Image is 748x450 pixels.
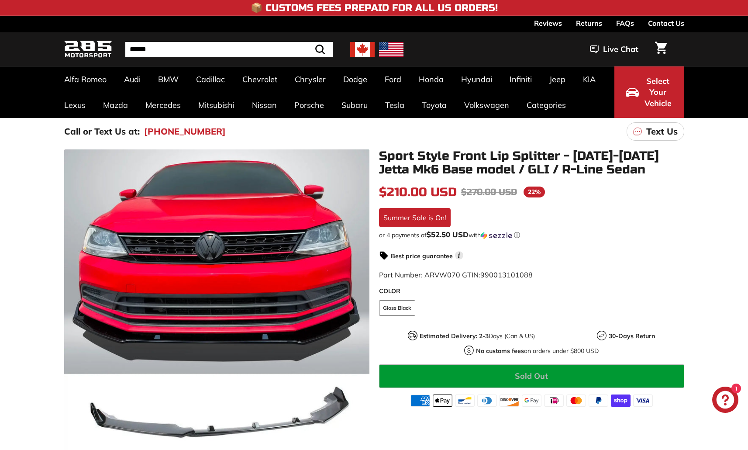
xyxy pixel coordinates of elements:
a: FAQs [616,16,634,31]
a: Honda [410,66,452,92]
button: Live Chat [579,38,650,60]
a: Nissan [243,92,286,118]
img: visa [633,395,653,407]
a: Cadillac [187,66,234,92]
a: [PHONE_NUMBER] [144,125,226,138]
button: Sold Out [379,364,684,388]
a: Hyundai [452,66,501,92]
p: Text Us [646,125,678,138]
a: Audi [115,66,149,92]
img: apple_pay [433,395,452,407]
span: $210.00 USD [379,185,457,200]
a: Toyota [413,92,455,118]
span: i [455,251,463,260]
div: or 4 payments of with [379,231,684,239]
img: american_express [410,395,430,407]
a: Mazda [94,92,137,118]
a: Reviews [534,16,562,31]
span: Part Number: ARVW070 GTIN: [379,270,533,279]
inbox-online-store-chat: Shopify online store chat [710,387,741,415]
div: Summer Sale is On! [379,208,451,227]
a: Porsche [286,92,333,118]
a: KIA [574,66,604,92]
h1: Sport Style Front Lip Splitter - [DATE]-[DATE] Jetta Mk6 Base model / GLI / R-Line Sedan [379,149,684,177]
span: Sold Out [515,371,548,381]
a: Text Us [627,122,684,141]
span: 990013101088 [480,270,533,279]
a: Returns [576,16,602,31]
a: Lexus [55,92,94,118]
a: Chevrolet [234,66,286,92]
img: master [566,395,586,407]
a: Contact Us [648,16,684,31]
a: Cart [650,35,672,64]
h4: 📦 Customs Fees Prepaid for All US Orders! [251,3,498,13]
strong: 30-Days Return [609,332,655,340]
strong: Estimated Delivery: 2-3 [420,332,489,340]
p: on orders under $800 USD [476,346,599,356]
img: paypal [589,395,608,407]
img: google_pay [522,395,541,407]
a: Volkswagen [455,92,518,118]
span: $52.50 USD [427,230,469,239]
a: Tesla [376,92,413,118]
a: Subaru [333,92,376,118]
strong: No customs fees [476,347,524,355]
span: Select Your Vehicle [643,76,673,109]
div: or 4 payments of$52.50 USDwithSezzle Click to learn more about Sezzle [379,231,684,239]
a: Infiniti [501,66,541,92]
img: Sezzle [481,232,512,239]
a: Categories [518,92,575,118]
a: Mercedes [137,92,190,118]
img: shopify_pay [611,395,631,407]
a: BMW [149,66,187,92]
img: ideal [544,395,564,407]
p: Call or Text Us at: [64,125,140,138]
a: Mitsubishi [190,92,243,118]
img: Logo_285_Motorsport_areodynamics_components [64,39,112,60]
span: $270.00 USD [461,187,517,197]
a: Dodge [334,66,376,92]
img: discover [500,395,519,407]
p: Days (Can & US) [420,332,535,341]
a: Jeep [541,66,574,92]
a: Ford [376,66,410,92]
img: diners_club [477,395,497,407]
span: Live Chat [603,44,638,55]
button: Select Your Vehicle [614,66,684,118]
img: bancontact [455,395,475,407]
a: Alfa Romeo [55,66,115,92]
strong: Best price guarantee [391,252,453,260]
a: Chrysler [286,66,334,92]
span: 22% [524,187,545,197]
input: Search [125,42,333,57]
label: COLOR [379,287,684,296]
